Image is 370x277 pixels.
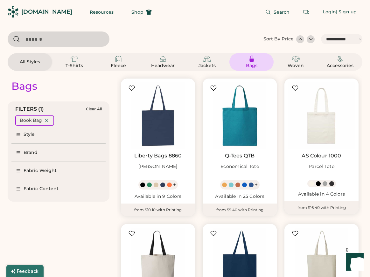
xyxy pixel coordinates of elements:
div: Jackets [193,63,221,69]
div: T-Shirts [60,63,88,69]
iframe: Front Chat [340,248,367,276]
div: + [255,181,258,188]
div: Headwear [149,63,177,69]
div: Login [323,9,336,15]
span: Search [274,10,290,14]
button: Shop [124,6,159,18]
div: Fabric Weight [24,168,57,174]
div: Available in 4 Colors [288,191,355,197]
div: Available in 25 Colors [206,193,273,200]
div: FILTERS (1) [15,105,44,113]
img: Q-Tees QTB Economical Tote [206,82,273,149]
div: All Styles [16,59,44,65]
div: Bags [11,80,37,93]
div: Sort By Price [263,36,294,42]
div: Economical Tote [220,163,259,170]
img: Fleece Icon [115,55,122,63]
div: Accessories [326,63,354,69]
div: [DOMAIN_NAME] [21,8,72,16]
a: Liberty Bags 8860 [134,153,182,159]
img: Headwear Icon [159,55,167,63]
img: Jackets Icon [203,55,211,63]
img: Accessories Icon [336,55,344,63]
button: Retrieve an order [300,6,313,18]
div: from $16.40 with Printing [284,201,359,214]
div: | Sign up [336,9,357,15]
img: Rendered Logo - Screens [8,6,19,17]
div: Woven [282,63,310,69]
div: Brand [24,149,38,156]
div: Clear All [86,107,102,111]
img: Woven Icon [292,55,300,63]
div: Style [24,131,35,138]
img: Bags Icon [248,55,255,63]
button: Resources [82,6,121,18]
div: [PERSON_NAME] [138,163,177,170]
div: from $9.40 with Printing [203,204,277,216]
div: Book Bag [20,117,42,124]
div: Available in 9 Colors [125,193,191,200]
a: Q-Tees QTB [225,153,255,159]
div: Bags [237,63,266,69]
img: AS Colour 1000 Parcel Tote [288,82,355,149]
div: + [173,181,176,188]
a: AS Colour 1000 [302,153,341,159]
div: from $10.10 with Printing [121,204,195,216]
div: Fleece [104,63,133,69]
img: T-Shirts Icon [70,55,78,63]
img: Liberty Bags 8860 Nicole Tote [125,82,191,149]
div: Parcel Tote [309,163,334,170]
span: Shop [131,10,143,14]
div: Fabric Content [24,186,59,192]
button: Search [258,6,297,18]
